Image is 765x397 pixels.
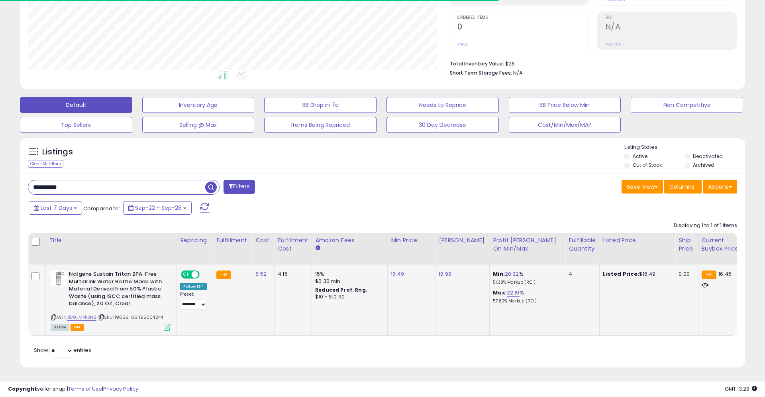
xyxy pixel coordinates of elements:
span: Ordered Items [457,16,588,20]
div: % [493,271,559,285]
button: Last 7 Days [29,201,82,215]
div: Listed Price [603,236,672,245]
h2: N/A [606,22,737,33]
div: Title [49,236,173,245]
div: 4 [569,271,593,278]
div: 0.00 [679,271,692,278]
b: Total Inventory Value: [450,60,504,67]
h2: 0 [457,22,588,33]
span: All listings currently available for purchase on Amazon [51,324,69,331]
div: $10 - $10.90 [315,294,381,300]
small: FBA [702,271,716,279]
span: 2025-10-6 13:29 GMT [725,385,757,393]
span: FBA [71,324,84,331]
span: | SKU: 19035_661195004244 [98,314,163,320]
button: Non Competitive [631,97,743,113]
div: Preset: [180,292,207,310]
b: Max: [493,289,507,296]
span: Compared to: [83,205,120,212]
span: Last 7 Days [41,204,72,212]
small: FBA [216,271,231,279]
div: Current Buybox Price [702,236,743,253]
button: Selling @ Max [142,117,255,133]
a: Terms of Use [68,385,102,393]
button: Save View [622,180,663,194]
div: % [493,289,559,304]
div: 4.15 [278,271,306,278]
button: Needs to Reprice [386,97,499,113]
b: Min: [493,270,505,278]
p: 51.38% Markup (ROI) [493,280,559,285]
div: Repricing [180,236,210,245]
button: Actions [703,180,737,194]
button: Filters [224,180,255,194]
label: Active [633,153,647,160]
div: Amazon Fees [315,236,384,245]
p: 57.82% Markup (ROI) [493,298,559,304]
a: 16.49 [391,270,404,278]
span: ROI [606,16,737,20]
a: 20.32 [505,270,519,278]
a: B09LMPK3N2 [67,314,96,321]
button: Inventory Age [142,97,255,113]
span: Columns [669,183,694,191]
div: Fulfillment Cost [278,236,308,253]
div: $0.30 min [315,278,381,285]
button: Columns [664,180,702,194]
div: Cost [255,236,271,245]
label: Deactivated [693,153,723,160]
button: 30 Day Decrease [386,117,499,133]
img: 415j5FAWSBL._SL40_.jpg [51,271,67,286]
button: BB Price Below Min [509,97,621,113]
div: Follow BB * [180,283,207,290]
span: Sep-22 - Sep-28 [135,204,182,212]
div: Fulfillable Quantity [569,236,596,253]
small: Prev: N/A [606,42,621,47]
a: Privacy Policy [103,385,138,393]
label: Archived [693,162,714,168]
button: Sep-22 - Sep-28 [123,201,192,215]
label: Out of Stock [633,162,662,168]
button: Items Being Repriced [264,117,377,133]
div: seller snap | | [8,385,138,393]
div: Profit [PERSON_NAME] on Min/Max [493,236,562,253]
span: Show: entries [34,346,91,354]
small: Amazon Fees. [315,245,320,252]
button: BB Drop in 7d [264,97,377,113]
div: Min Price [391,236,432,245]
a: 16.99 [439,270,451,278]
div: Fulfillment [216,236,249,245]
div: 15% [315,271,381,278]
p: Listing States: [624,144,745,151]
div: ASIN: [51,271,171,330]
th: The percentage added to the cost of goods (COGS) that forms the calculator for Min & Max prices. [490,233,565,265]
h5: Listings [42,146,73,158]
button: Top Sellers [20,117,132,133]
li: $26 [450,58,731,68]
div: Clear All Filters [28,160,63,168]
div: Displaying 1 to 1 of 1 items [674,222,737,229]
small: Prev: 0 [457,42,469,47]
span: ON [182,271,192,278]
span: N/A [513,69,523,77]
div: [PERSON_NAME] [439,236,486,245]
div: Ship Price [679,236,694,253]
b: Nalgene Sustain Tritan BPA-Free MultiDrink Water Bottle Made with Material Derived from 50% Plast... [69,271,166,310]
button: Cost/Min/Max/MAP [509,117,621,133]
b: Reduced Prof. Rng. [315,286,367,293]
strong: Copyright [8,385,37,393]
a: 22.19 [507,289,520,297]
span: OFF [198,271,211,278]
b: Listed Price: [603,270,639,278]
span: 16.45 [718,270,732,278]
a: 6.52 [255,270,267,278]
div: $16.49 [603,271,669,278]
b: Short Term Storage Fees: [450,69,512,76]
button: Default [20,97,132,113]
